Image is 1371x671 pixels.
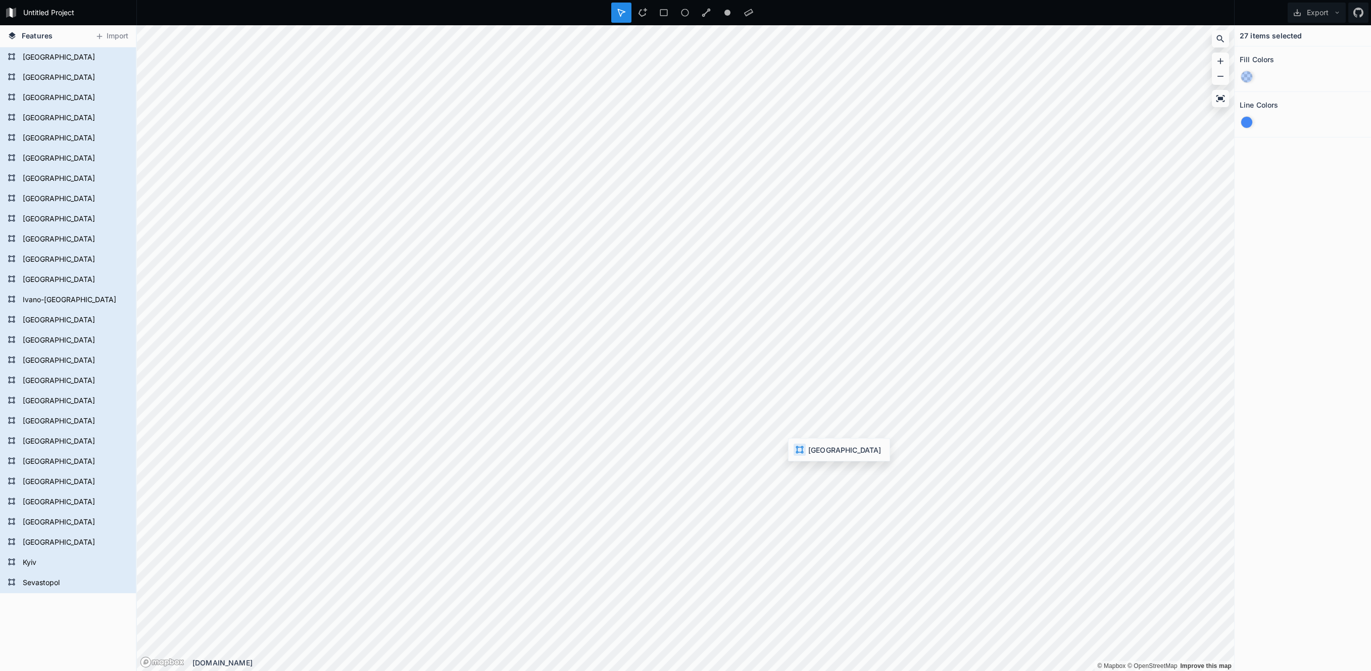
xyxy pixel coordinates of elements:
[140,656,184,668] a: Mapbox logo
[1180,662,1232,669] a: Map feedback
[192,657,1234,668] div: [DOMAIN_NAME]
[1128,662,1178,669] a: OpenStreetMap
[1240,97,1279,113] h2: Line Colors
[90,28,133,44] button: Import
[1288,3,1346,23] button: Export
[1097,662,1125,669] a: Mapbox
[1240,30,1302,41] h4: 27 items selected
[22,30,53,41] span: Features
[1240,52,1275,67] h2: Fill Colors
